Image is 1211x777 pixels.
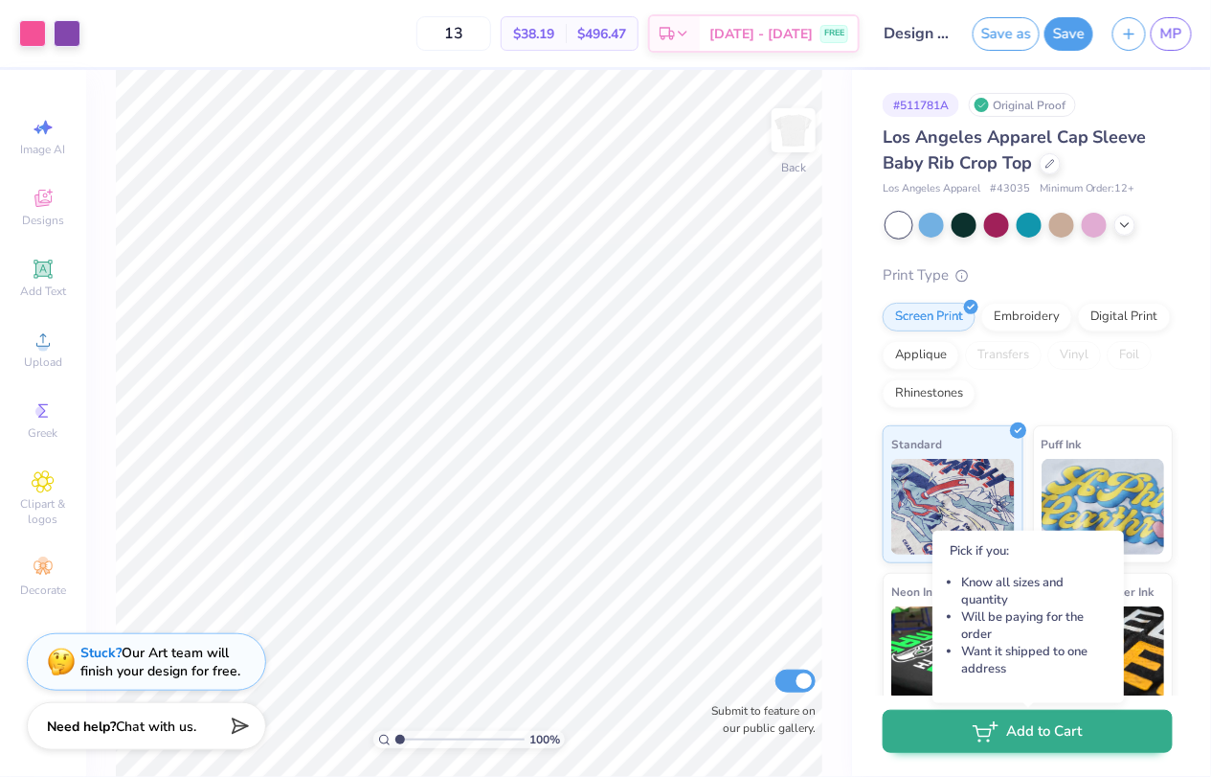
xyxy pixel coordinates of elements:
img: Back [774,111,813,149]
div: Our Art team will finish your design for free. [80,644,240,680]
p: Pick if you: [950,542,1107,560]
input: Untitled Design [869,14,963,53]
div: Embroidery [981,303,1072,331]
span: MP [1160,23,1182,45]
span: Upload [24,354,62,370]
span: Add Text [20,284,66,299]
div: Vinyl [1047,341,1101,370]
a: MP [1151,17,1192,51]
button: Add to Cart [883,710,1173,753]
span: [DATE] - [DATE] [709,24,813,44]
span: Los Angeles Apparel [883,181,980,197]
input: – – [416,16,491,51]
strong: Stuck? [80,644,122,662]
span: # 43035 [990,181,1030,197]
img: Puff Ink [1042,459,1165,555]
span: 100 % [529,731,560,748]
span: Puff Ink [1042,434,1082,454]
div: Print Type [883,264,1173,286]
span: $38.19 [513,24,554,44]
li: Know all sizes and quantity [961,574,1107,608]
div: Transfers [965,341,1042,370]
div: Original Proof [969,93,1076,117]
div: Applique [883,341,959,370]
span: Designs [22,213,64,228]
button: Save [1044,17,1093,51]
span: Chat with us. [116,718,196,736]
span: Decorate [20,583,66,598]
li: Want it shipped to one address [961,643,1107,677]
strong: Need help? [47,718,116,736]
button: Save as [973,17,1040,51]
span: Neon Ink [891,582,938,602]
span: Los Angeles Apparel Cap Sleeve Baby Rib Crop Top [883,126,1147,174]
div: Rhinestones [883,379,976,408]
img: Neon Ink [891,606,1015,702]
span: Clipart & logos [10,496,77,527]
div: Screen Print [883,303,976,331]
label: Submit to feature on our public gallery. [701,702,816,737]
span: FREE [824,27,844,40]
li: Will be paying for the order [961,608,1107,643]
span: Minimum Order: 12 + [1040,181,1135,197]
span: Image AI [21,142,66,157]
div: Back [781,159,806,176]
div: # 511781A [883,93,959,117]
span: Standard [891,434,942,454]
span: Greek [29,425,58,441]
div: Foil [1107,341,1152,370]
img: Standard [891,459,1015,555]
div: Digital Print [1078,303,1171,331]
span: $496.47 [577,24,626,44]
